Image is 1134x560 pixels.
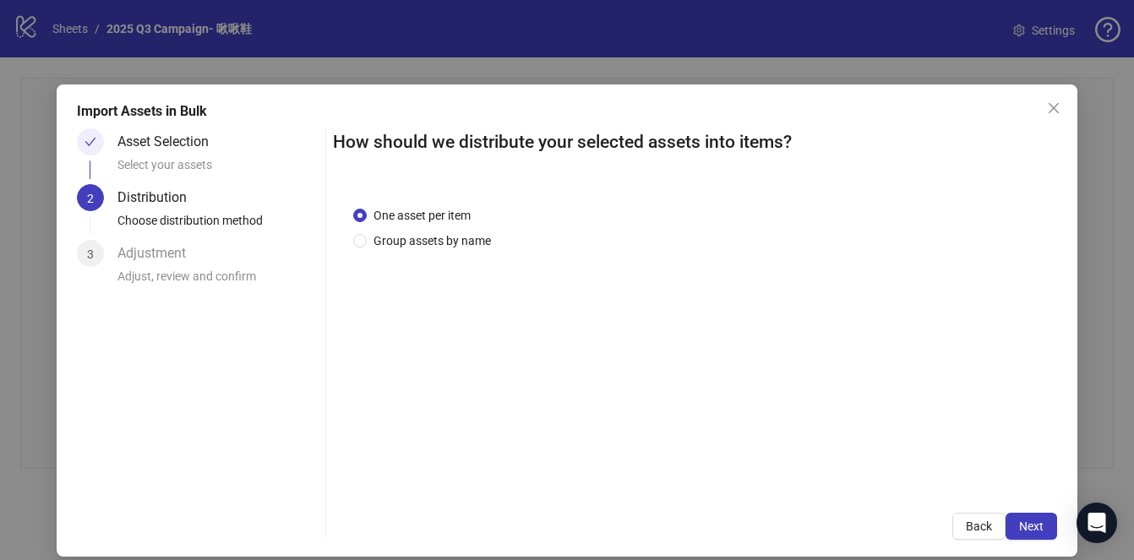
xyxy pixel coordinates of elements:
[117,128,222,155] div: Asset Selection
[333,128,1057,156] h2: How should we distribute your selected assets into items?
[1040,95,1067,122] button: Close
[87,192,94,205] span: 2
[77,101,1057,122] div: Import Assets in Bulk
[117,267,319,296] div: Adjust, review and confirm
[117,184,200,211] div: Distribution
[1019,519,1044,533] span: Next
[117,240,199,267] div: Adjustment
[367,231,498,250] span: Group assets by name
[1047,101,1060,115] span: close
[1006,513,1057,540] button: Next
[117,155,319,184] div: Select your assets
[952,513,1006,540] button: Back
[966,519,992,533] span: Back
[85,136,96,148] span: check
[1077,503,1117,543] div: Open Intercom Messenger
[117,211,319,240] div: Choose distribution method
[367,206,477,225] span: One asset per item
[87,247,94,261] span: 3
